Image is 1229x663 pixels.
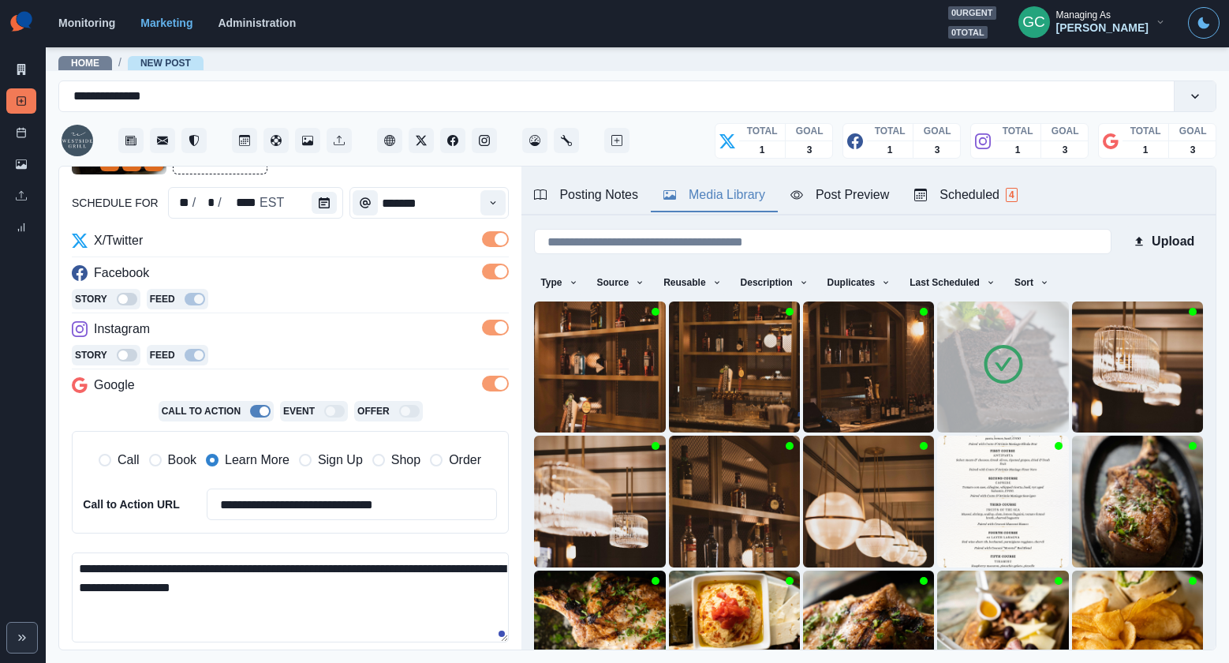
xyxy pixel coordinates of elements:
div: Gizelle Carlos [1022,3,1045,41]
p: Facebook [94,264,149,283]
div: Media Library [663,185,765,204]
img: vlhiwbloiw6sem4igzic [1072,436,1203,567]
p: 1 [1143,143,1149,157]
span: Shop [391,451,420,470]
img: jlmwe0uklz5pxl2oahyo [534,302,665,433]
h2: Call to Action URL [83,498,181,511]
a: Monitoring [58,17,115,29]
button: Duplicates [821,270,898,295]
p: Feed [150,348,175,362]
span: Learn More [225,451,290,470]
button: Post Schedule [232,128,257,153]
a: Instagram [472,128,497,153]
button: Reusable [657,270,727,295]
img: cklmidkmak7ecla1vdtx [803,302,934,433]
p: Offer [357,404,390,418]
img: 104212675402277 [62,125,93,156]
a: Uploads [6,183,36,208]
div: / [191,193,197,212]
p: 1 [760,143,765,157]
a: Client Website [377,128,402,153]
div: schedule for [168,187,344,219]
label: schedule for [72,195,159,212]
p: X/Twitter [94,231,143,250]
p: 3 [1063,143,1068,157]
div: schedule for [197,193,216,212]
p: GOAL [1179,124,1207,138]
p: GOAL [796,124,824,138]
div: schedule for [258,193,286,212]
button: schedule for [312,192,337,214]
p: 3 [807,143,812,157]
p: Story [75,348,107,362]
button: Type [534,270,584,295]
a: Create New Post [604,128,629,153]
p: 1 [887,143,893,157]
p: Feed [150,292,175,306]
button: Last Scheduled [903,270,1002,295]
span: 4 [1006,188,1018,202]
button: Messages [150,128,175,153]
button: Facebook [440,128,465,153]
span: Call [118,451,140,470]
img: taf3rhqltlxkijctzdv2 [534,436,665,567]
div: schedule for [172,193,191,212]
div: Scheduled [914,185,1017,204]
img: x6tn8uzyr9vu5pl9jeei [1072,302,1203,433]
input: Select Time [349,187,509,219]
p: Instagram [94,320,150,339]
button: Description [734,270,815,295]
button: Sort [1008,270,1055,295]
img: by8dcfvz5ttpiqn266s0 [803,436,934,567]
p: Story [75,292,107,306]
button: Toggle Mode [1188,7,1220,39]
p: 3 [935,143,940,157]
a: Media Library [6,152,36,177]
button: Time [480,190,506,215]
a: Home [71,58,99,69]
a: Post Schedule [6,120,36,145]
button: Dashboard [522,128,547,153]
span: Order [449,451,481,470]
a: Media Library [295,128,320,153]
button: Reviews [181,128,207,153]
a: Marketing [140,17,192,29]
button: Uploads [327,128,352,153]
p: Event [283,404,315,418]
img: i5ydkglxlfwkeoy7orgj [937,302,1068,433]
img: cwl9ifvtbtq108rx6zxv [669,302,800,433]
p: 1 [1015,143,1021,157]
p: TOTAL [875,124,906,138]
div: [PERSON_NAME] [1056,21,1149,35]
p: 3 [1190,143,1196,157]
p: Call To Action [162,404,241,418]
img: cemzergcgh3ii0ld2oof [669,436,800,567]
span: 0 total [948,26,988,39]
p: GOAL [1052,124,1079,138]
button: Administration [554,128,579,153]
span: / [118,54,121,71]
div: schedule for [223,193,258,212]
a: New Post [140,58,191,69]
p: TOTAL [747,124,778,138]
button: Stream [118,128,144,153]
a: Administration [218,17,296,29]
button: Twitter [409,128,434,153]
div: Post Preview [790,185,889,204]
div: / [216,193,222,212]
button: Content Pool [263,128,289,153]
span: Sign Up [318,451,363,470]
a: Marketing Summary [6,57,36,82]
nav: breadcrumb [58,54,204,71]
div: Date [172,193,286,212]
